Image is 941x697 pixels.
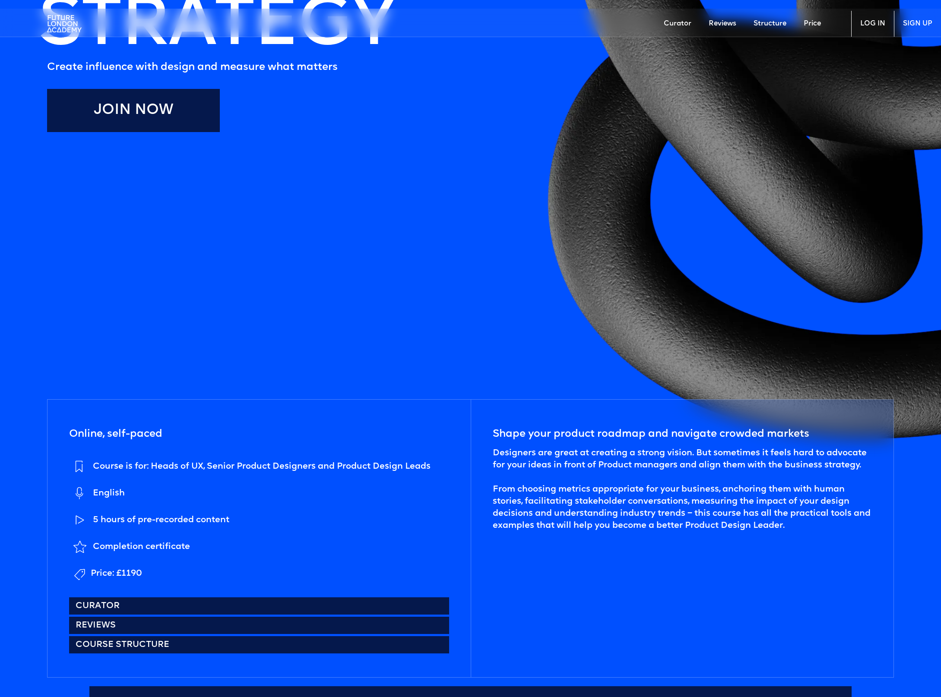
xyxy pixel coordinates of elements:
a: Price [795,11,830,37]
a: LOG IN [851,11,894,37]
a: Curator [655,11,700,37]
a: Structure [745,11,795,37]
a: Reviews [700,11,745,37]
a: Reviews [69,617,449,634]
div: Designers are great at creating a strong vision. But sometimes it feels hard to advocate for your... [493,447,872,532]
h5: Create influence with design and measure what matters [47,59,394,76]
h5: Shape your product roadmap and navigate crowded markets [493,426,809,443]
div: English [93,487,125,499]
div: Completion certificate [93,541,190,553]
div: 5 hours of pre-recorded content [93,514,229,526]
a: Join Now [47,89,220,132]
div: Course is for: Heads of UX, Senior Product Designers and Product Design Leads [93,460,431,473]
div: Price: £1190 [91,568,142,580]
a: Curator [69,597,449,615]
a: Course structure [69,636,449,653]
a: SIGN UP [894,11,941,37]
h5: Online, self-paced [69,426,162,443]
